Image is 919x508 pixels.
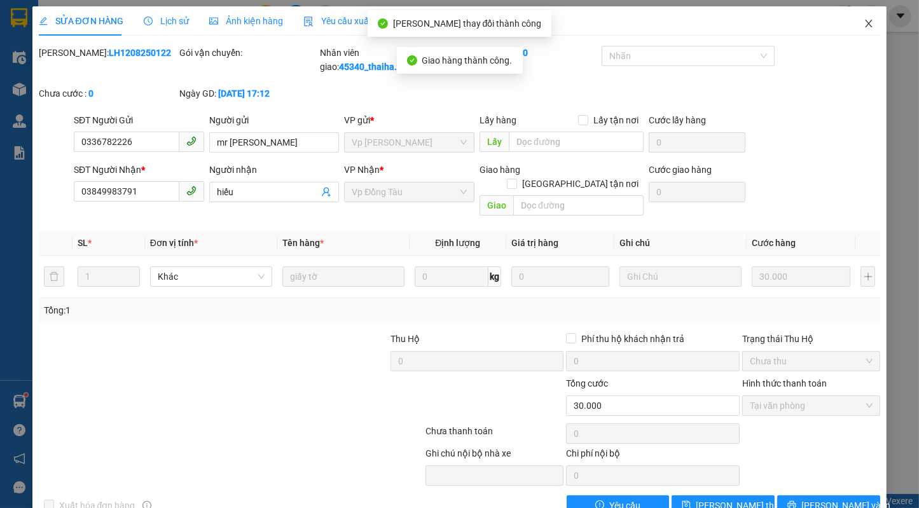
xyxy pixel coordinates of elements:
[303,16,438,26] span: Yêu cầu xuất hóa đơn điện tử
[742,332,880,346] div: Trạng thái Thu Hộ
[186,136,197,146] span: phone
[390,334,420,344] span: Thu Hộ
[750,396,873,415] span: Tại văn phòng
[752,238,796,248] span: Cước hàng
[480,195,513,216] span: Giao
[435,238,480,248] span: Định lượng
[424,424,565,446] div: Chưa thanh toán
[460,46,598,60] div: Cước rồi :
[851,6,887,42] button: Close
[480,132,509,152] span: Lấy
[282,266,404,287] input: VD: Bàn, Ghế
[509,132,644,152] input: Dọc đường
[614,231,747,256] th: Ghi chú
[88,88,93,99] b: 0
[517,177,644,191] span: [GEOGRAPHIC_DATA] tận nơi
[74,113,204,127] div: SĐT Người Gửi
[649,115,706,125] label: Cước lấy hàng
[742,378,827,388] label: Hình thức thanh toán
[860,266,876,287] button: plus
[303,17,314,27] img: icon
[480,115,516,125] span: Lấy hàng
[619,266,742,287] input: Ghi Chú
[588,113,644,127] span: Lấy tận nơi
[39,46,177,60] div: [PERSON_NAME]:
[209,113,340,127] div: Người gửi
[144,16,189,26] span: Lịch sử
[39,86,177,100] div: Chưa cước :
[649,132,745,153] input: Cước lấy hàng
[344,113,474,127] div: VP gửi
[566,446,740,465] div: Chi phí nội bộ
[649,165,712,175] label: Cước giao hàng
[78,238,88,248] span: SL
[209,17,218,25] span: picture
[179,86,317,100] div: Ngày GD:
[511,266,609,287] input: 0
[320,46,458,74] div: Nhân viên giao:
[425,446,563,465] div: Ghi chú nội bộ nhà xe
[513,195,644,216] input: Dọc đường
[209,16,283,26] span: Ảnh kiện hàng
[144,17,153,25] span: clock-circle
[74,163,204,177] div: SĐT Người Nhận
[209,163,340,177] div: Người nhận
[339,62,425,72] b: 45340_thaiha.thoidai
[649,182,745,202] input: Cước giao hàng
[218,88,270,99] b: [DATE] 17:12
[150,238,198,248] span: Đơn vị tính
[39,16,123,26] span: SỬA ĐƠN HÀNG
[566,378,608,388] span: Tổng cước
[750,352,873,371] span: Chưa thu
[321,187,331,197] span: user-add
[352,182,467,202] span: Vp Đồng Tàu
[407,55,417,65] span: check-circle
[488,266,501,287] span: kg
[186,186,197,196] span: phone
[480,165,520,175] span: Giao hàng
[511,238,558,248] span: Giá trị hàng
[352,133,467,152] span: Vp Lê Hoàn
[576,332,689,346] span: Phí thu hộ khách nhận trả
[39,17,48,25] span: edit
[393,18,542,29] span: [PERSON_NAME] thay đổi thành công
[282,238,324,248] span: Tên hàng
[752,266,850,287] input: 0
[864,18,874,29] span: close
[44,266,64,287] button: delete
[422,55,513,65] span: Giao hàng thành công.
[378,18,388,29] span: check-circle
[109,48,171,58] b: LH1208250122
[344,165,380,175] span: VP Nhận
[44,303,356,317] div: Tổng: 1
[158,267,265,286] span: Khác
[179,46,317,60] div: Gói vận chuyển:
